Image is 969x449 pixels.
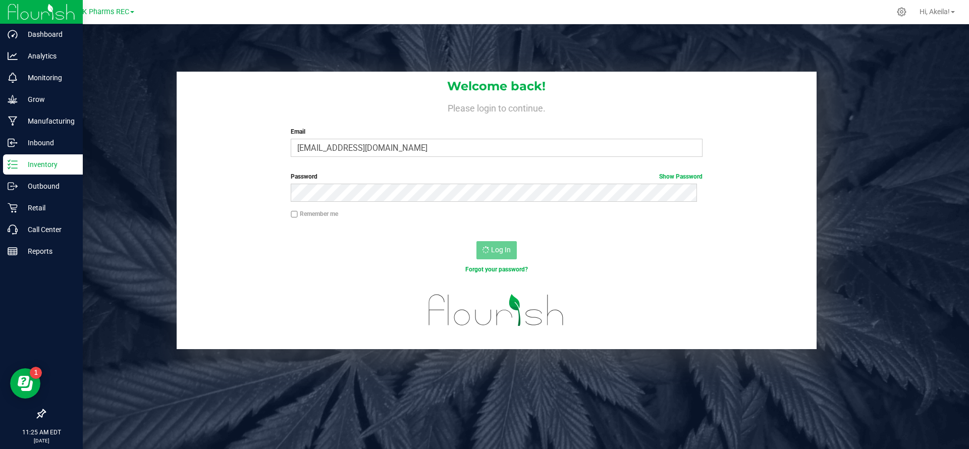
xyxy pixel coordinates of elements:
[177,80,817,93] h1: Welcome back!
[18,93,78,105] p: Grow
[8,246,18,256] inline-svg: Reports
[8,181,18,191] inline-svg: Outbound
[18,28,78,40] p: Dashboard
[465,266,528,273] a: Forgot your password?
[659,173,703,180] a: Show Password
[920,8,950,16] span: Hi, Akeila!
[18,245,78,257] p: Reports
[8,116,18,126] inline-svg: Manufacturing
[8,29,18,39] inline-svg: Dashboard
[491,246,511,254] span: Log In
[18,223,78,236] p: Call Center
[18,115,78,127] p: Manufacturing
[72,8,129,16] span: MJK Pharms REC
[18,72,78,84] p: Monitoring
[18,50,78,62] p: Analytics
[18,202,78,214] p: Retail
[177,101,817,113] h4: Please login to continue.
[8,203,18,213] inline-svg: Retail
[8,73,18,83] inline-svg: Monitoring
[8,159,18,170] inline-svg: Inventory
[18,180,78,192] p: Outbound
[18,158,78,171] p: Inventory
[10,368,40,399] iframe: Resource center
[476,241,517,259] button: Log In
[895,7,908,17] div: Manage settings
[5,437,78,444] p: [DATE]
[8,51,18,61] inline-svg: Analytics
[8,224,18,235] inline-svg: Call Center
[18,137,78,149] p: Inbound
[291,127,702,136] label: Email
[291,173,317,180] span: Password
[8,94,18,104] inline-svg: Grow
[416,285,576,336] img: flourish_logo.svg
[5,428,78,437] p: 11:25 AM EDT
[291,211,298,218] input: Remember me
[8,138,18,148] inline-svg: Inbound
[291,209,338,218] label: Remember me
[30,367,42,379] iframe: Resource center unread badge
